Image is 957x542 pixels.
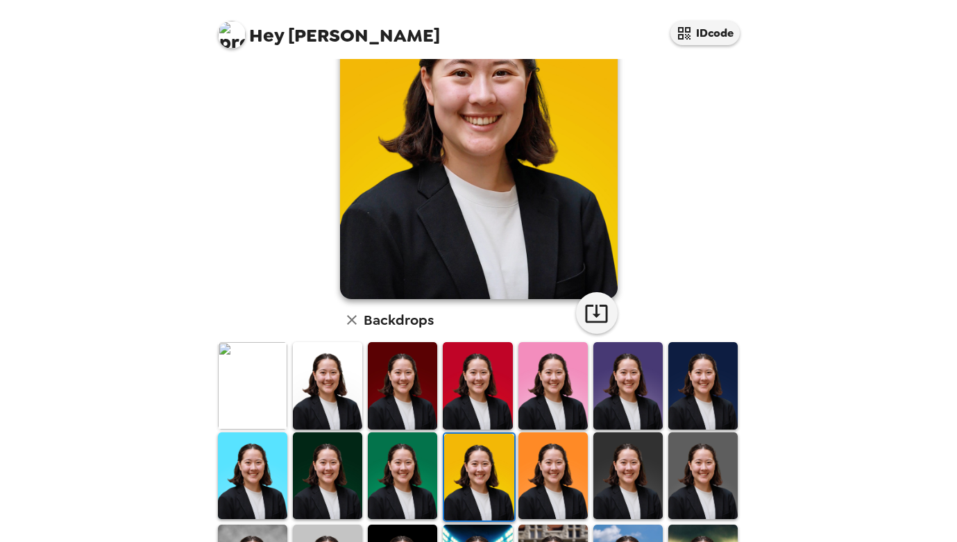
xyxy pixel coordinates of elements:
span: Hey [249,23,284,48]
span: [PERSON_NAME] [218,14,440,45]
img: profile pic [218,21,246,49]
button: IDcode [670,21,740,45]
img: Original [218,342,287,429]
h6: Backdrops [364,309,434,331]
